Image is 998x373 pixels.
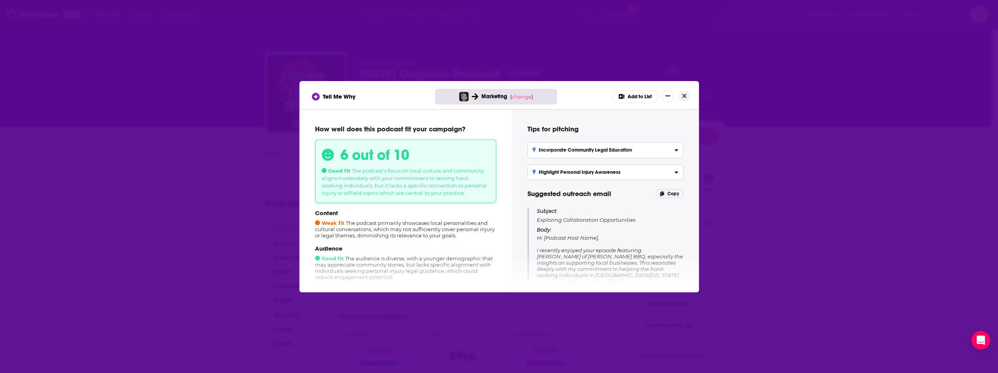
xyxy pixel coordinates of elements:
span: ( ) [510,94,533,100]
h3: 6 out of 10 [340,146,409,164]
p: Audience [315,245,496,252]
span: change [512,94,531,100]
img: tell me why sparkle [313,94,319,99]
h4: Tips for pitching [527,125,683,133]
div: The audience is diverse, with a younger demographic that may appreciate community stories, but la... [315,245,496,280]
span: Good fit [315,255,344,262]
span: The podcast's focus on local culture and community aligns moderately with your commitment to serv... [322,168,487,196]
p: How well does this podcast fit your campaign? [315,125,496,133]
span: Good fit [322,168,350,174]
div: The podcast primarily showcases local personalities and cultural conversations, which may not suf... [315,209,496,239]
span: Hi [Podcast Host Name], I recently enjoyed your episode featuring [PERSON_NAME] of [PERSON_NAME] ... [537,235,683,366]
p: Content [315,209,496,217]
h3: Incorporate Community Legal Education [533,147,632,153]
span: Body: [537,226,551,233]
p: Exploring Collaboration Opportunities [537,207,683,223]
button: Add to List [612,90,658,103]
img: Corpus Christi Originals Podcast [459,92,469,101]
span: Subject: [537,207,557,214]
button: Close [679,91,690,101]
button: Show More Button [662,90,674,103]
div: Open Intercom Messenger [971,331,990,350]
span: Marketing [481,93,507,100]
span: Tell Me Why [323,93,356,100]
span: Weak fit [315,220,345,226]
span: Copy [667,191,679,196]
span: Suggested outreach email [527,189,611,198]
h3: Highlight Personal Injury Awareness [533,170,621,175]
